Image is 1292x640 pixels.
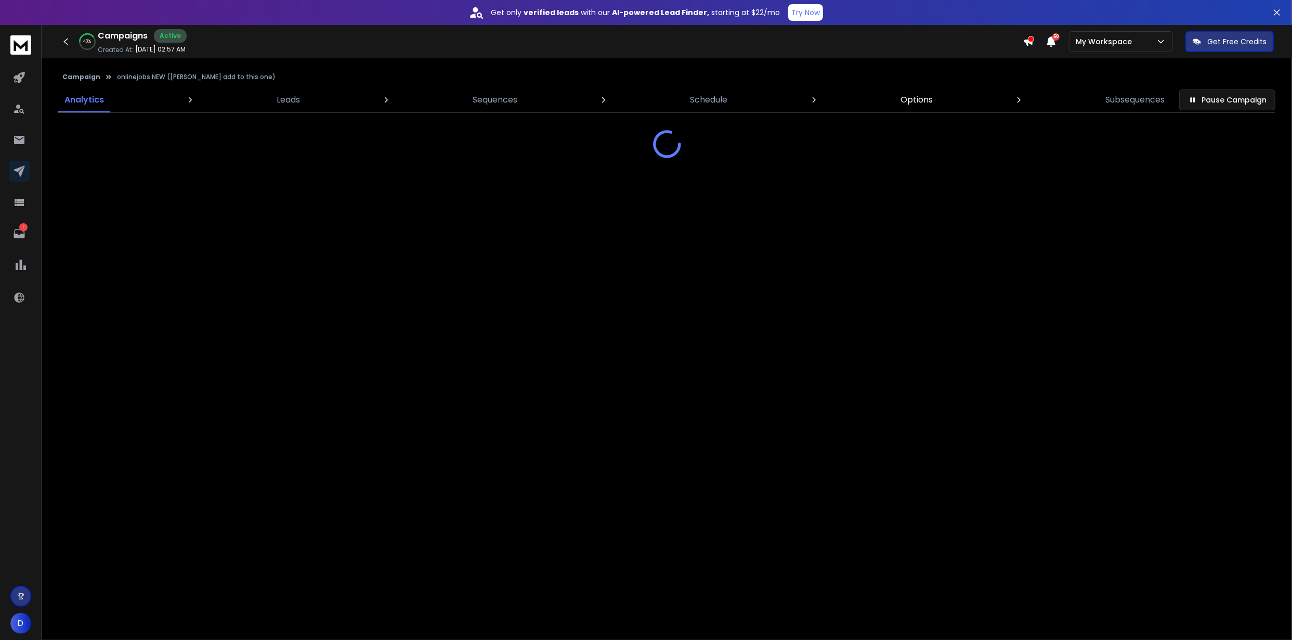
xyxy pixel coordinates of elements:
[154,29,187,43] div: Active
[10,613,31,634] button: D
[64,94,104,106] p: Analytics
[1185,31,1274,52] button: Get Free Credits
[10,35,31,55] img: logo
[684,87,734,112] a: Schedule
[270,87,306,112] a: Leads
[491,7,780,18] p: Get only with our starting at $22/mo
[84,39,92,45] p: 40 %
[901,94,933,106] p: Options
[524,7,579,18] strong: verified leads
[1052,33,1060,41] span: 50
[473,94,517,106] p: Sequences
[98,30,148,42] h1: Campaigns
[788,4,823,21] button: Try Now
[277,94,300,106] p: Leads
[894,87,939,112] a: Options
[117,73,276,81] p: onlinejobs NEW ([PERSON_NAME] add to this one)
[58,87,110,112] a: Analytics
[1207,36,1267,47] p: Get Free Credits
[1099,87,1171,112] a: Subsequences
[612,7,709,18] strong: AI-powered Lead Finder,
[98,46,133,54] p: Created At:
[1179,89,1275,110] button: Pause Campaign
[1076,36,1136,47] p: My Workspace
[19,223,28,232] p: 1
[135,45,186,54] p: [DATE] 02:57 AM
[466,87,524,112] a: Sequences
[9,223,30,244] a: 1
[791,7,820,18] p: Try Now
[1105,94,1165,106] p: Subsequences
[62,73,100,81] button: Campaign
[690,94,728,106] p: Schedule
